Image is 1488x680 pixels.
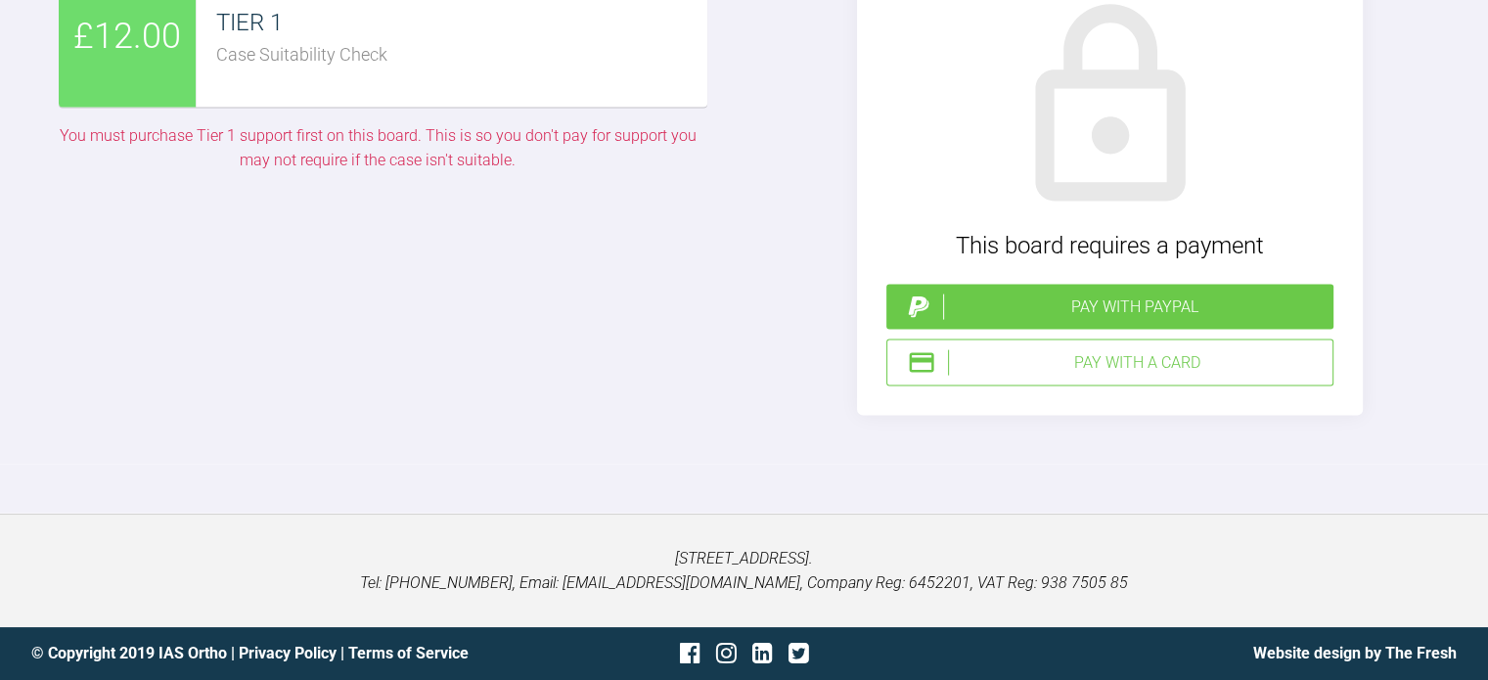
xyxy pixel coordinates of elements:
div: Pay with a Card [948,350,1325,376]
a: Website design by The Fresh [1253,644,1457,662]
div: This board requires a payment [886,227,1333,264]
img: paypal.a7a4ce45.svg [904,293,933,322]
div: © Copyright 2019 IAS Ortho | | [31,641,507,666]
img: stripeIcon.ae7d7783.svg [907,348,936,378]
div: You must purchase Tier 1 support first on this board. This is so you don't pay for support you ma... [59,123,698,173]
span: £12.00 [73,9,181,66]
a: Privacy Policy [239,644,337,662]
div: Pay with PayPal [943,295,1326,320]
div: Case Suitability Check [216,41,706,69]
p: [STREET_ADDRESS]. Tel: [PHONE_NUMBER], Email: [EMAIL_ADDRESS][DOMAIN_NAME], Company Reg: 6452201,... [31,546,1457,596]
div: TIER 1 [216,4,706,41]
a: Terms of Service [348,644,469,662]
